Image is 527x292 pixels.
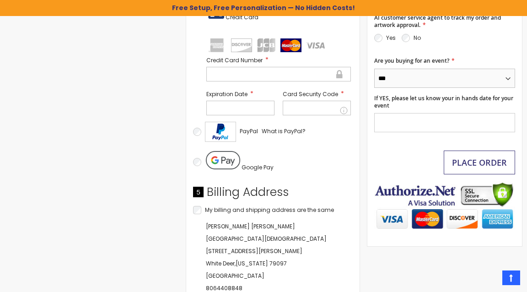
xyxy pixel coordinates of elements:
span: Google Pay [242,163,274,171]
img: mastercard [280,38,301,52]
img: amex [206,38,227,52]
a: 8064408848 [206,284,242,292]
span: Credit Card [226,13,258,21]
img: Pay with Google Pay [206,151,240,169]
label: Credit Card Number [206,56,351,65]
span: Are you buying for an event? [374,57,449,65]
div: Billing Address [193,184,353,205]
label: Card Security Code [283,90,351,98]
label: Yes [386,34,396,42]
img: discover [231,38,252,52]
img: visa [305,38,326,52]
span: [US_STATE] [236,260,268,267]
img: jcb [256,38,277,52]
span: PayPal [240,127,258,135]
span: My billing and shipping address are the same [205,206,334,214]
a: What is PayPal? [262,126,306,137]
span: I agree to receive order updates and support from an AI customer service agent to track my order ... [374,6,513,29]
label: No [414,34,421,42]
span: Place Order [452,157,507,168]
div: Secure transaction [335,69,344,80]
label: Expiration Date [206,90,274,98]
span: What is PayPal? [262,127,306,135]
a: Top [502,270,520,285]
span: If YES, please let us know your in hands date for your event [374,94,513,109]
button: Place Order [444,151,515,174]
img: Acceptance Mark [205,122,236,142]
